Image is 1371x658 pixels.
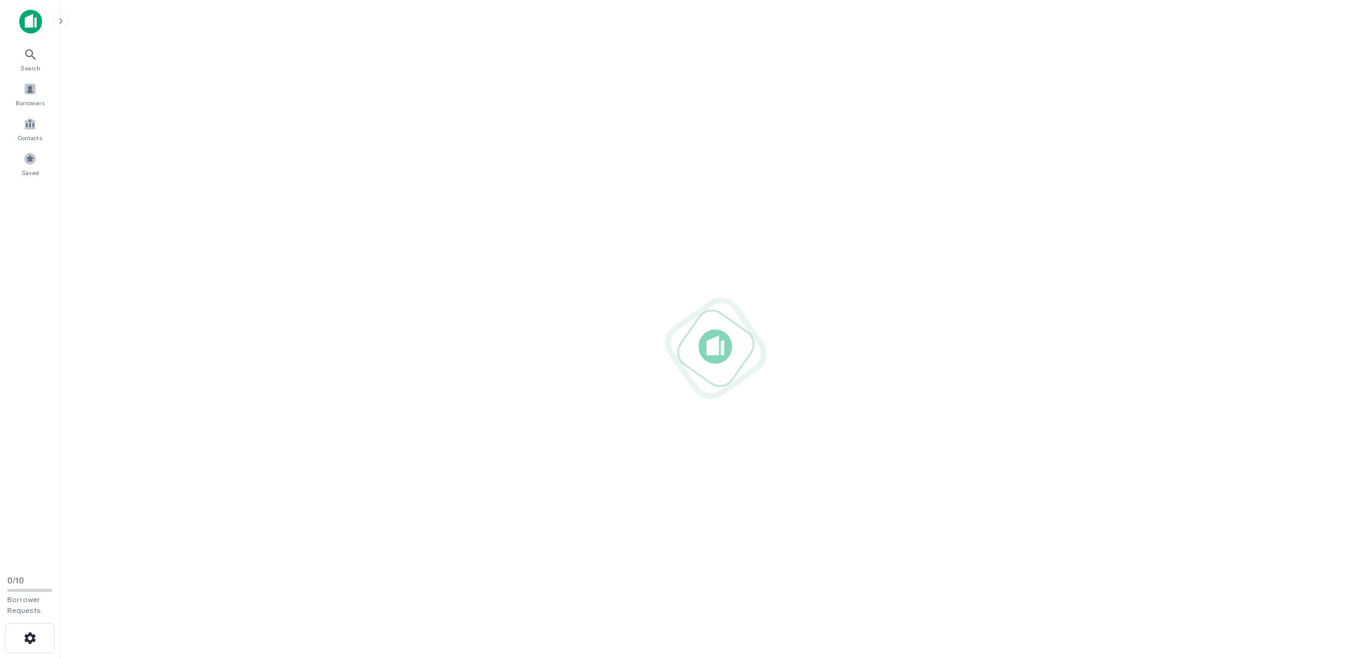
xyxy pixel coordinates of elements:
span: Borrower Requests [7,595,41,615]
span: Search [20,63,40,73]
span: Contacts [18,133,42,143]
a: Borrowers [4,78,56,110]
a: Contacts [4,112,56,145]
span: Saved [22,168,39,177]
span: Borrowers [16,98,44,108]
img: capitalize-icon.png [19,10,42,34]
a: Saved [4,147,56,180]
a: Search [4,43,56,75]
span: 0 / 10 [7,576,24,585]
